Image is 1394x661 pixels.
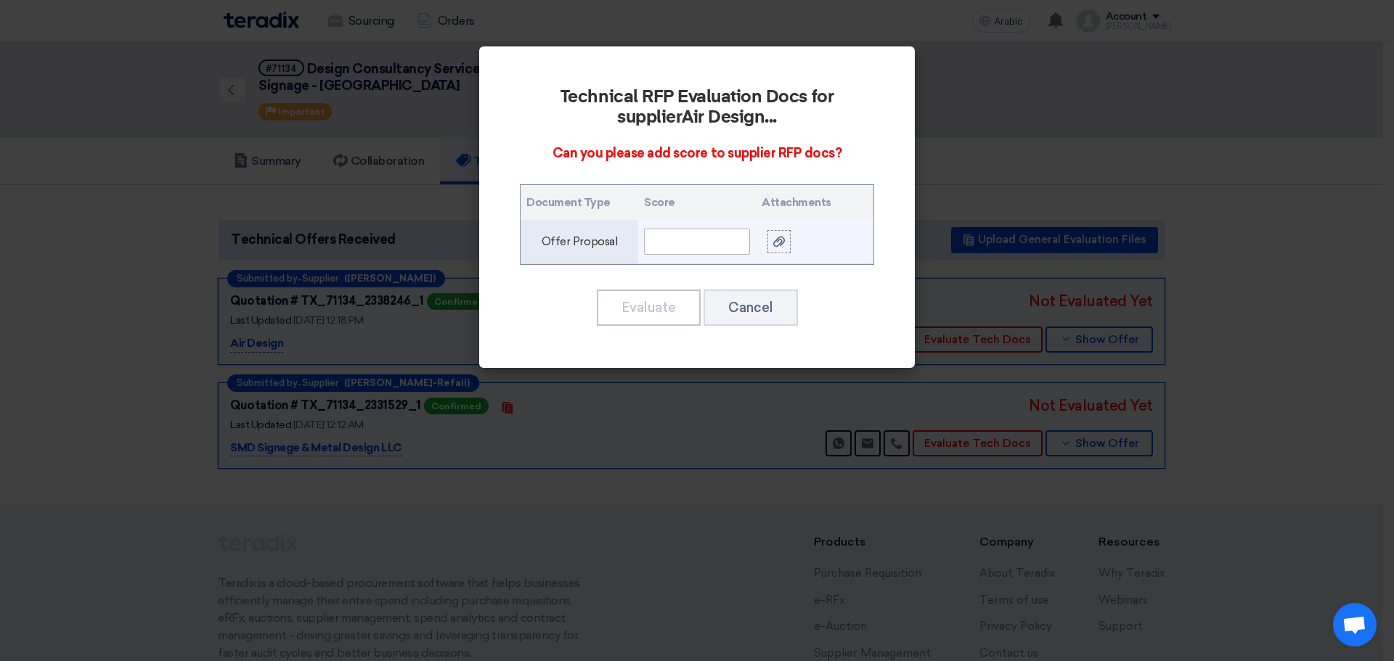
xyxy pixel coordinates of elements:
[765,109,777,126] font: ...
[1333,603,1377,646] a: Open chat
[762,196,831,209] font: Attachments
[704,290,798,326] button: Cancel
[728,300,773,316] font: Cancel
[682,109,765,126] font: Air Design
[561,89,833,126] font: Technical RFP Evaluation Docs for supplier
[542,235,617,248] font: Offer Proposal
[621,300,676,316] font: Evaluate
[526,196,611,209] font: Document Type
[644,229,750,255] input: Score..
[597,290,701,326] button: Evaluate
[644,196,675,209] font: Score
[553,145,842,161] font: Can you please add score to supplier RFP docs?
